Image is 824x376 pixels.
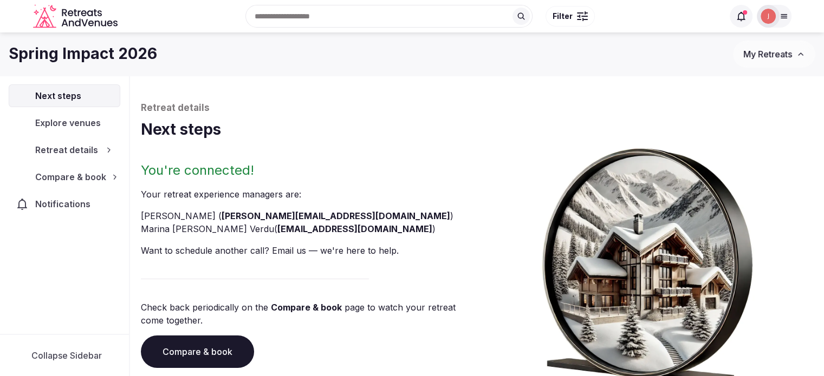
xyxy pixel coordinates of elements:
p: Retreat details [141,102,813,115]
a: Visit the homepage [33,4,120,29]
li: Marina [PERSON_NAME] Verdu ( ) [141,222,473,235]
span: Compare & book [35,170,106,183]
a: Notifications [9,193,120,215]
button: Filter [546,6,595,27]
a: [PERSON_NAME][EMAIL_ADDRESS][DOMAIN_NAME] [222,210,450,221]
a: Compare & book [271,302,342,313]
h2: You're connected! [141,162,473,179]
span: Collapse Sidebar [31,350,102,361]
a: Next steps [9,84,120,107]
button: My Retreats [733,41,815,68]
span: Retreat details [35,143,98,156]
img: Joanna Asiukiewicz [761,9,776,24]
span: Notifications [35,197,95,210]
a: [EMAIL_ADDRESS][DOMAIN_NAME] [277,223,432,234]
span: Next steps [35,89,86,102]
span: Filter [553,11,573,22]
a: Explore venues [9,111,120,134]
p: Check back periodically on the page to watch your retreat come together. [141,301,473,327]
h1: Spring Impact 2026 [9,43,157,64]
li: [PERSON_NAME] ( ) [141,209,473,222]
h1: Next steps [141,119,813,140]
a: Compare & book [141,335,254,368]
button: Collapse Sidebar [9,344,120,367]
p: Your retreat experience manager s are : [141,188,473,201]
span: Explore venues [35,116,105,129]
span: My Retreats [743,49,792,60]
p: Want to schedule another call? Email us — we're here to help. [141,244,473,257]
svg: Retreats and Venues company logo [33,4,120,29]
